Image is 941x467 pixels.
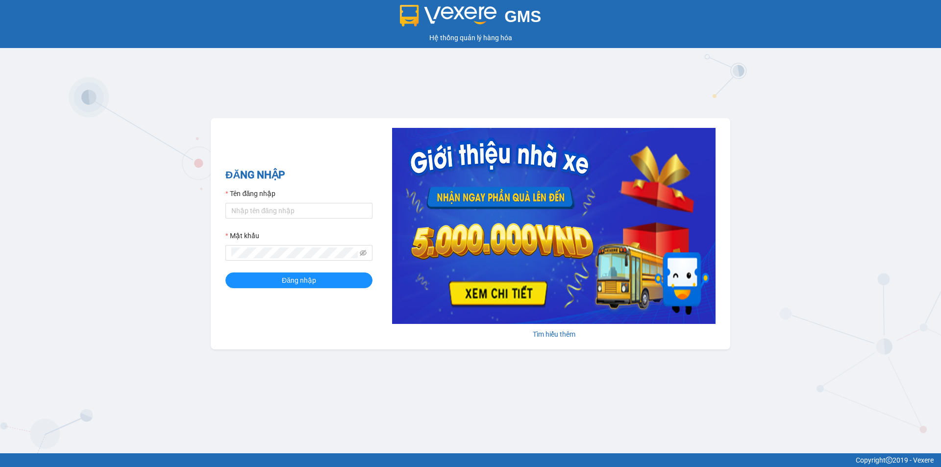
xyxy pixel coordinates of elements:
img: banner-0 [392,128,716,324]
div: Hệ thống quản lý hàng hóa [2,32,939,43]
label: Tên đăng nhập [225,188,275,199]
button: Đăng nhập [225,272,372,288]
img: logo 2 [400,5,497,26]
span: Đăng nhập [282,275,316,286]
span: GMS [504,7,541,25]
a: GMS [400,15,542,23]
h2: ĐĂNG NHẬP [225,167,372,183]
input: Tên đăng nhập [225,203,372,219]
div: Copyright 2019 - Vexere [7,455,934,466]
input: Mật khẩu [231,247,358,258]
span: copyright [886,457,892,464]
span: eye-invisible [360,249,367,256]
div: Tìm hiểu thêm [392,329,716,340]
label: Mật khẩu [225,230,259,241]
